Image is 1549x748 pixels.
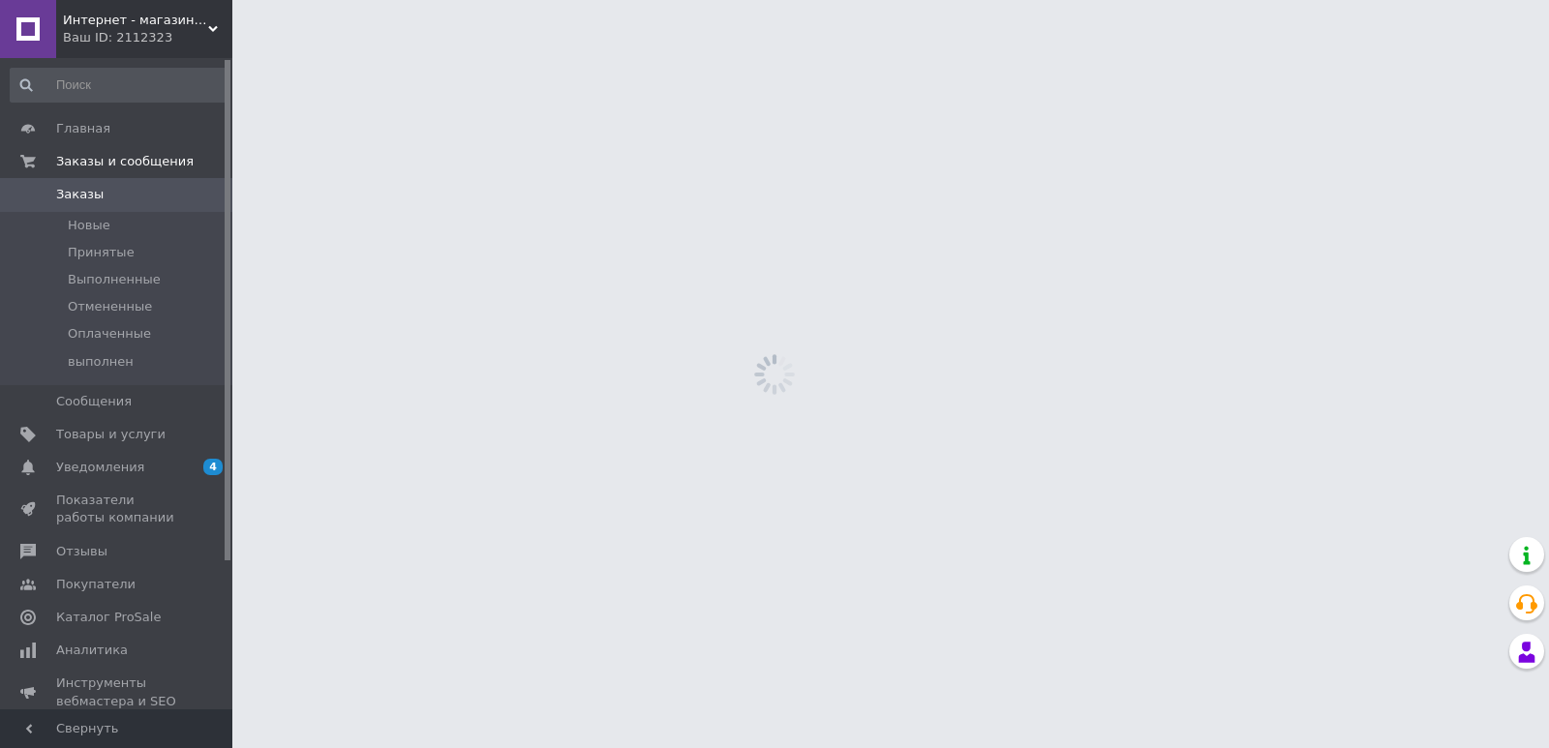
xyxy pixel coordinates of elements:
[56,543,107,560] span: Отзывы
[56,492,179,526] span: Показатели работы компании
[203,459,223,475] span: 4
[56,459,144,476] span: Уведомления
[10,68,228,103] input: Поиск
[63,12,208,29] span: Интернет - магазин Автозапчасти
[68,217,110,234] span: Новые
[68,298,152,315] span: Отмененные
[68,244,135,261] span: Принятые
[68,325,151,343] span: Оплаченные
[56,576,136,593] span: Покупатели
[63,29,232,46] div: Ваш ID: 2112323
[68,271,161,288] span: Выполненные
[56,642,128,659] span: Аналитика
[56,120,110,137] span: Главная
[56,153,194,170] span: Заказы и сообщения
[56,609,161,626] span: Каталог ProSale
[56,186,104,203] span: Заказы
[68,353,134,371] span: выполнен
[56,426,166,443] span: Товары и услуги
[56,393,132,410] span: Сообщения
[56,674,179,709] span: Инструменты вебмастера и SEO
